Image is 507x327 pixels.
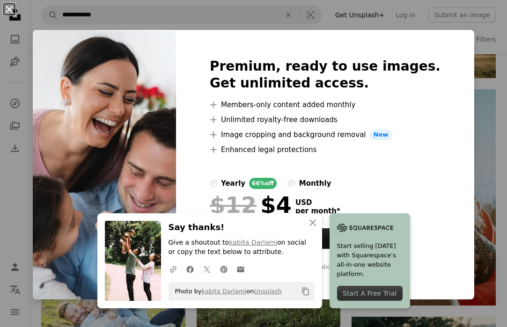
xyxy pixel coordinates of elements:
[337,286,403,301] div: Start A Free Trial
[295,207,340,215] span: per month *
[210,180,217,187] input: yearly66%off
[295,198,340,207] span: USD
[337,241,403,279] span: Start selling [DATE] with Squarespace’s all-in-one website platform.
[210,193,292,217] div: $4
[288,180,295,187] input: monthly
[182,260,198,278] a: Share on Facebook
[170,284,282,299] span: Photo by on
[232,260,249,278] a: Share over email
[210,193,257,217] span: $12
[202,288,247,295] a: kabita Darlami
[330,213,410,308] a: Start selling [DATE] with Squarespace’s all-in-one website platform.Start A Free Trial
[210,144,441,155] li: Enhanced legal protections
[198,260,215,278] a: Share on Twitter
[298,283,314,299] button: Copy to clipboard
[210,58,441,92] h2: Premium, ready to use images. Get unlimited access.
[169,238,315,257] p: Give a shoutout to on social or copy the text below to attribute.
[210,129,441,140] li: Image cropping and background removal
[221,178,245,189] div: yearly
[337,221,393,235] img: file-1705255347840-230a6ab5bca9image
[210,114,441,125] li: Unlimited royalty-free downloads
[299,178,331,189] div: monthly
[215,260,232,278] a: Share on Pinterest
[370,129,392,140] span: New
[229,239,277,246] a: kabita Darlami
[254,288,281,295] a: Unsplash
[169,221,315,234] h3: Say thanks!
[33,30,176,299] img: premium_photo-1661660247608-236c8bafd3cb
[249,178,277,189] div: 66% off
[210,99,441,110] li: Members-only content added monthly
